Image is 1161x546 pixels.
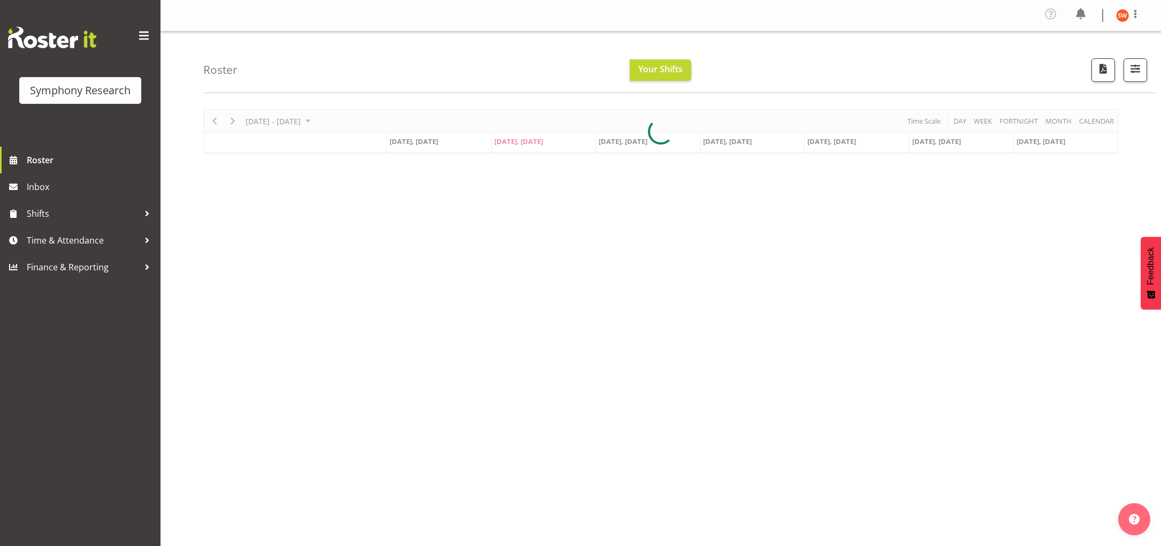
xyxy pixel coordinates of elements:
span: Feedback [1146,247,1156,285]
div: Symphony Research [30,82,131,98]
h4: Roster [203,64,238,76]
img: Rosterit website logo [8,27,96,48]
span: Finance & Reporting [27,259,139,275]
span: Inbox [27,179,155,195]
span: Your Shifts [638,63,683,75]
img: help-xxl-2.png [1129,514,1140,525]
button: Filter Shifts [1124,58,1147,82]
span: Shifts [27,206,139,222]
span: Time & Attendance [27,232,139,248]
img: shannon-whelan11890.jpg [1116,9,1129,22]
button: Your Shifts [630,59,691,81]
button: Feedback - Show survey [1141,237,1161,309]
button: Download a PDF of the roster according to the set date range. [1091,58,1115,82]
span: Roster [27,152,155,168]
